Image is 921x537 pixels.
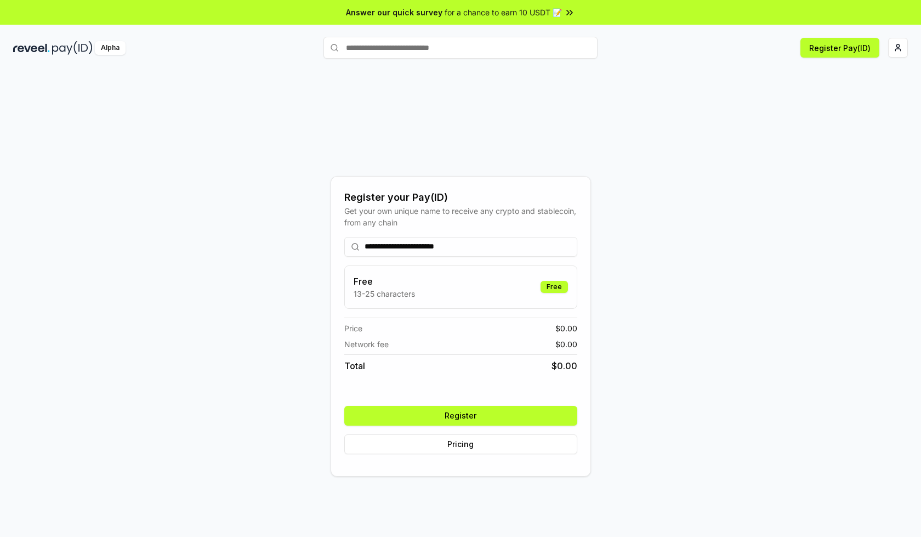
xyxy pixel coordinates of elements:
span: Total [344,359,365,372]
h3: Free [354,275,415,288]
p: 13-25 characters [354,288,415,299]
span: for a chance to earn 10 USDT 📝 [445,7,562,18]
button: Register Pay(ID) [800,38,879,58]
span: $ 0.00 [552,359,577,372]
button: Register [344,406,577,426]
span: $ 0.00 [555,323,577,334]
div: Alpha [95,41,126,55]
button: Pricing [344,434,577,454]
div: Get your own unique name to receive any crypto and stablecoin, from any chain [344,205,577,228]
span: Price [344,323,362,334]
span: Answer our quick survey [346,7,442,18]
img: pay_id [52,41,93,55]
span: Network fee [344,338,389,350]
span: $ 0.00 [555,338,577,350]
div: Register your Pay(ID) [344,190,577,205]
div: Free [541,281,568,293]
img: reveel_dark [13,41,50,55]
